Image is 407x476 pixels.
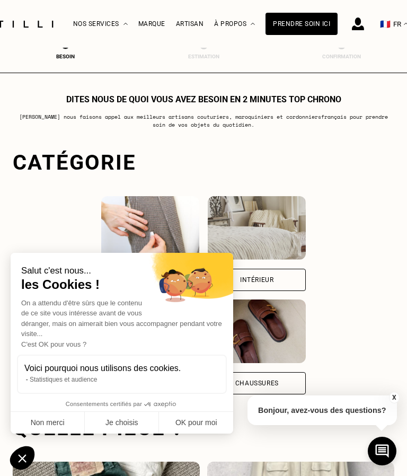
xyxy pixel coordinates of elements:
a: Prendre soin ici [266,13,338,35]
div: Confirmation [320,54,362,59]
button: X [388,392,399,403]
img: Menu déroulant à propos [251,23,255,25]
a: Artisan [176,20,204,28]
h1: Dites nous de quoi vous avez besoin en 2 minutes top chrono [66,94,341,104]
div: Estimation [182,54,225,59]
p: [PERSON_NAME] nous faisons appel aux meilleurs artisans couturiers , maroquiniers et cordonniers ... [13,113,394,129]
img: Menu déroulant [123,23,128,25]
div: Besoin [45,54,87,59]
div: À propos [214,1,255,48]
img: icône connexion [352,17,364,30]
img: Chaussures [208,299,306,363]
div: Chaussures [235,380,279,386]
div: Intérieur [240,277,273,283]
div: Catégorie [13,150,394,175]
p: Bonjour, avez-vous des questions? [247,395,397,425]
img: Vêtements [101,196,199,260]
div: Nos services [73,1,128,48]
a: Marque [138,20,165,28]
span: 🇫🇷 [380,19,391,29]
img: Intérieur [208,196,306,260]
